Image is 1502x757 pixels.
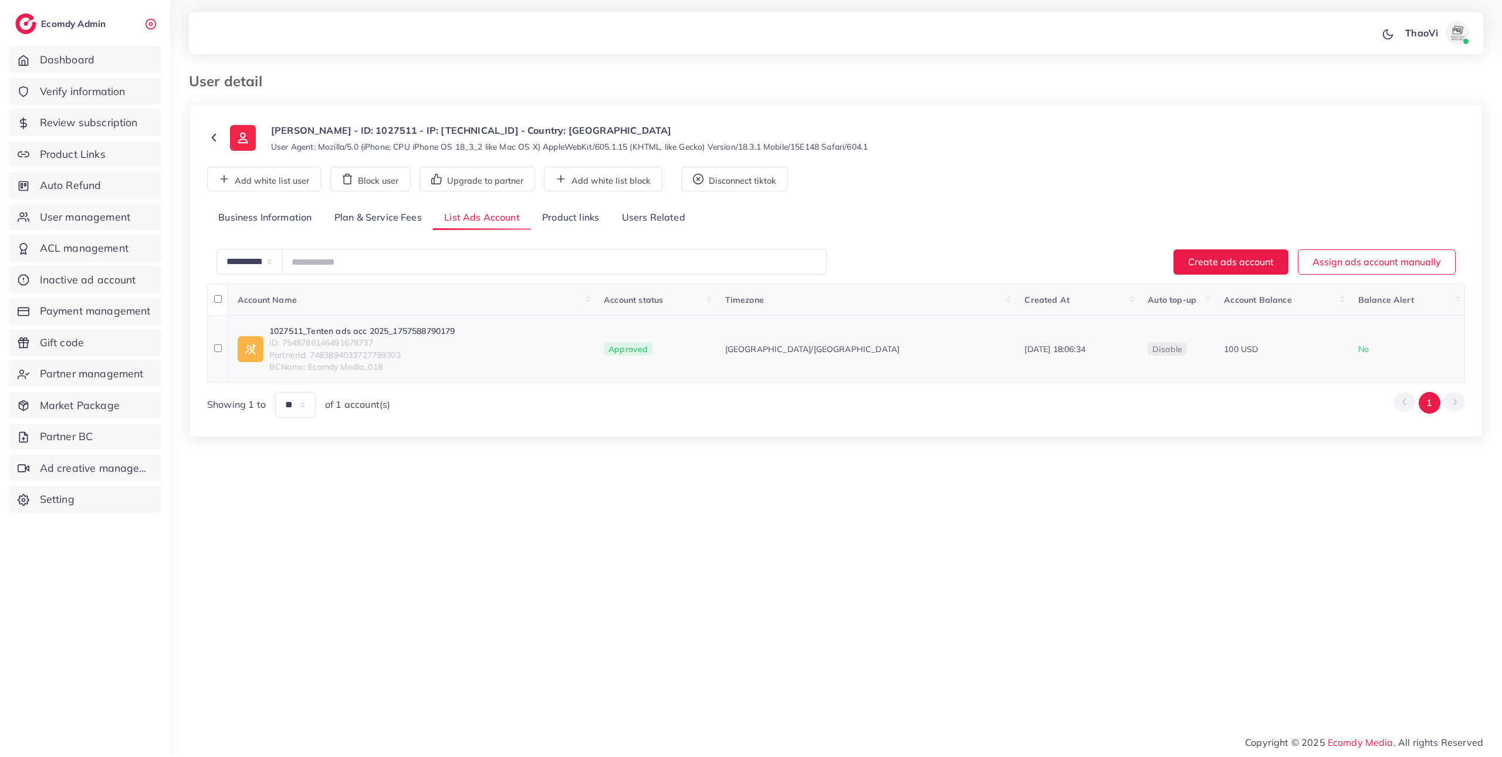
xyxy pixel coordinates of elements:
img: ic-ad-info.7fc67b75.svg [238,336,263,362]
span: 100 USD [1224,344,1258,354]
span: No [1358,344,1369,354]
span: ID: 7548786146491678737 [269,337,455,349]
button: Add white list block [544,167,662,191]
a: User management [9,204,161,231]
a: Ad creative management [9,455,161,482]
span: Inactive ad account [40,272,136,288]
a: Partner management [9,360,161,387]
span: BCName: Ecomdy Media_018 [269,361,455,373]
a: Gift code [9,329,161,356]
span: Setting [40,492,75,507]
span: Verify information [40,84,126,99]
a: Partner BC [9,423,161,450]
button: Assign ads account manually [1298,249,1456,275]
a: Business Information [207,205,323,231]
a: Dashboard [9,46,161,73]
span: Partner BC [40,429,93,444]
a: Plan & Service Fees [323,205,433,231]
span: of 1 account(s) [325,398,390,411]
span: Partner management [40,366,144,381]
button: Go to page 1 [1419,392,1440,414]
a: Verify information [9,78,161,105]
a: Product links [531,205,610,231]
span: Market Package [40,398,120,413]
a: ThaoViavatar [1399,21,1474,45]
a: logoEcomdy Admin [15,13,109,34]
a: Auto Refund [9,172,161,199]
a: Payment management [9,298,161,325]
a: Setting [9,486,161,513]
span: Account Name [238,295,297,305]
span: Created At [1024,295,1070,305]
p: ThaoVi [1405,26,1438,40]
span: User management [40,209,130,225]
span: ACL management [40,241,128,256]
span: Copyright © 2025 [1245,735,1483,749]
a: Product Links [9,141,161,168]
span: PartnerId: 7483894033727799303 [269,349,455,361]
span: Gift code [40,335,84,350]
ul: Pagination [1393,392,1465,414]
a: Users Related [610,205,696,231]
h2: Ecomdy Admin [41,18,109,29]
small: User Agent: Mozilla/5.0 (iPhone; CPU iPhone OS 18_3_2 like Mac OS X) AppleWebKit/605.1.15 (KHTML,... [271,141,868,153]
a: Ecomdy Media [1328,736,1393,748]
span: Balance Alert [1358,295,1414,305]
span: Dashboard [40,52,94,67]
span: Review subscription [40,115,138,130]
a: ACL management [9,235,161,262]
a: 1027511_Tenten ads acc 2025_1757588790179 [269,325,455,337]
button: Add white list user [207,167,321,191]
span: Auto Refund [40,178,102,193]
img: logo [15,13,36,34]
span: Payment management [40,303,151,319]
span: Ad creative management [40,461,153,476]
img: ic-user-info.36bf1079.svg [230,125,256,151]
a: Market Package [9,392,161,419]
span: Product Links [40,147,106,162]
button: Create ads account [1173,249,1288,275]
span: Approved [604,342,652,356]
span: [DATE] 18:06:34 [1024,344,1085,354]
span: , All rights Reserved [1393,735,1483,749]
span: Timezone [725,295,764,305]
a: Inactive ad account [9,266,161,293]
span: Auto top-up [1148,295,1196,305]
span: Account Balance [1224,295,1291,305]
span: [GEOGRAPHIC_DATA]/[GEOGRAPHIC_DATA] [725,343,900,355]
h3: User detail [189,73,272,90]
span: Showing 1 to [207,398,266,411]
button: Disconnect tiktok [681,167,788,191]
p: [PERSON_NAME] - ID: 1027511 - IP: [TECHNICAL_ID] - Country: [GEOGRAPHIC_DATA] [271,123,868,137]
button: Block user [330,167,410,191]
span: disable [1152,344,1182,354]
img: avatar [1446,21,1469,45]
a: List Ads Account [433,205,531,231]
button: Upgrade to partner [420,167,535,191]
a: Review subscription [9,109,161,136]
span: Account status [604,295,663,305]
